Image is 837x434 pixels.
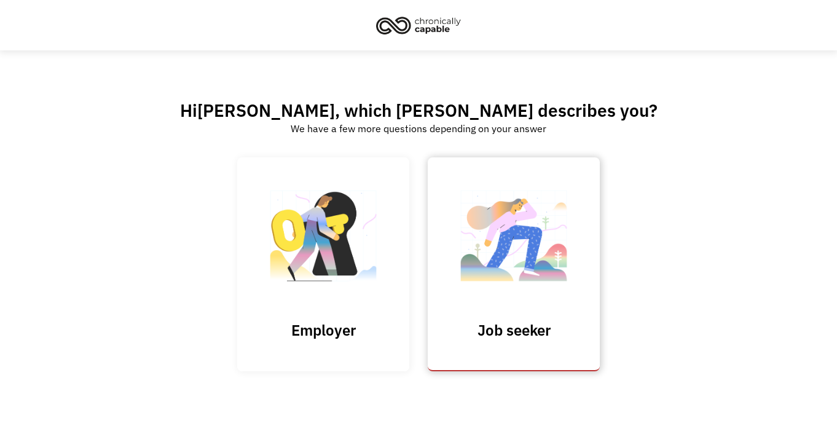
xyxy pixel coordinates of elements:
div: We have a few more questions depending on your answer [291,121,546,136]
input: Submit [237,157,409,371]
h2: Hi , which [PERSON_NAME] describes you? [180,100,658,121]
h3: Job seeker [452,321,575,339]
a: Job seeker [428,157,600,371]
img: Chronically Capable logo [372,12,465,39]
span: [PERSON_NAME] [197,99,335,122]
